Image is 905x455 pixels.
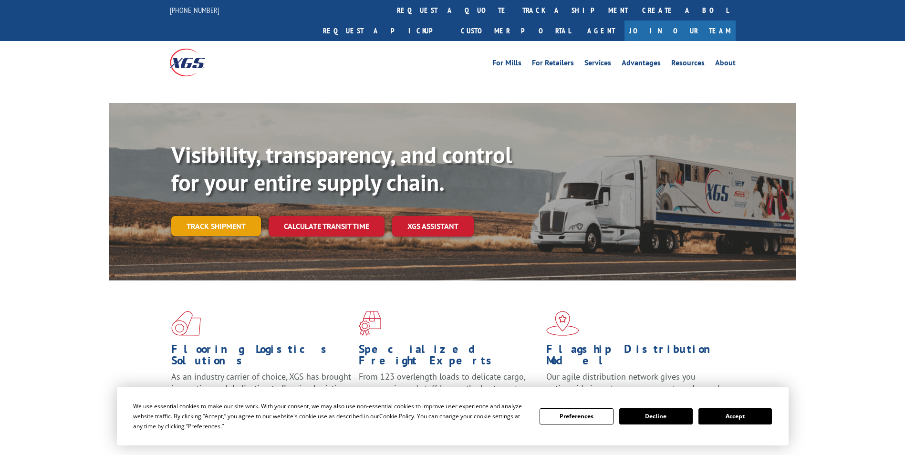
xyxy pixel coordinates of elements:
[540,408,613,424] button: Preferences
[171,343,352,371] h1: Flooring Logistics Solutions
[578,21,624,41] a: Agent
[359,371,539,414] p: From 123 overlength loads to delicate cargo, our experienced staff knows the best way to move you...
[188,422,220,430] span: Preferences
[671,59,705,70] a: Resources
[622,59,661,70] a: Advantages
[379,412,414,420] span: Cookie Policy
[316,21,454,41] a: Request a pickup
[715,59,736,70] a: About
[454,21,578,41] a: Customer Portal
[392,216,474,237] a: XGS ASSISTANT
[546,311,579,336] img: xgs-icon-flagship-distribution-model-red
[624,21,736,41] a: Join Our Team
[171,216,261,236] a: Track shipment
[359,343,539,371] h1: Specialized Freight Experts
[171,311,201,336] img: xgs-icon-total-supply-chain-intelligence-red
[171,371,351,405] span: As an industry carrier of choice, XGS has brought innovation and dedication to flooring logistics...
[698,408,772,424] button: Accept
[619,408,693,424] button: Decline
[359,311,381,336] img: xgs-icon-focused-on-flooring-red
[171,140,512,197] b: Visibility, transparency, and control for your entire supply chain.
[546,343,727,371] h1: Flagship Distribution Model
[492,59,521,70] a: For Mills
[584,59,611,70] a: Services
[546,371,722,393] span: Our agile distribution network gives you nationwide inventory management on demand.
[133,401,528,431] div: We use essential cookies to make our site work. With your consent, we may also use non-essential ...
[269,216,385,237] a: Calculate transit time
[170,5,219,15] a: [PHONE_NUMBER]
[532,59,574,70] a: For Retailers
[117,387,789,445] div: Cookie Consent Prompt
